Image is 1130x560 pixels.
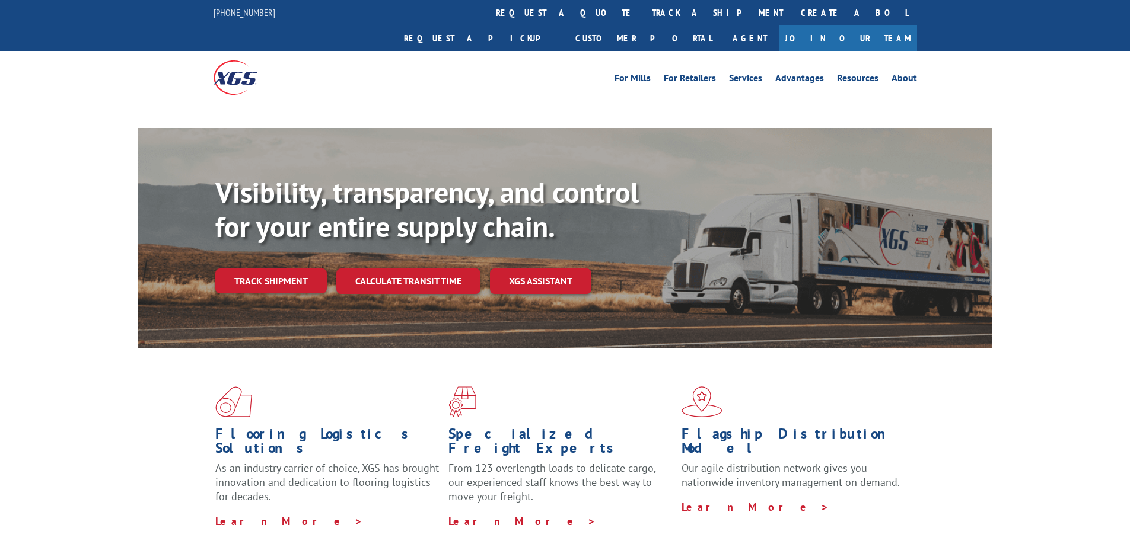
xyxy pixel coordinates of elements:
a: Learn More > [215,514,363,528]
img: xgs-icon-focused-on-flooring-red [448,386,476,417]
span: As an industry carrier of choice, XGS has brought innovation and dedication to flooring logistics... [215,461,439,503]
a: For Mills [615,73,651,87]
a: XGS ASSISTANT [490,268,591,294]
h1: Flagship Distribution Model [682,427,906,461]
h1: Specialized Freight Experts [448,427,673,461]
a: Learn More > [448,514,596,528]
span: Our agile distribution network gives you nationwide inventory management on demand. [682,461,900,489]
a: Calculate transit time [336,268,480,294]
a: Resources [837,73,878,87]
a: Agent [721,25,779,51]
img: xgs-icon-flagship-distribution-model-red [682,386,722,417]
a: Customer Portal [566,25,721,51]
h1: Flooring Logistics Solutions [215,427,440,461]
img: xgs-icon-total-supply-chain-intelligence-red [215,386,252,417]
a: Services [729,73,762,87]
a: For Retailers [664,73,716,87]
a: [PHONE_NUMBER] [214,7,275,18]
a: Track shipment [215,268,327,293]
a: About [892,73,917,87]
a: Request a pickup [395,25,566,51]
p: From 123 overlength loads to delicate cargo, our experienced staff knows the best way to move you... [448,461,673,514]
a: Learn More > [682,500,829,514]
a: Advantages [775,73,824,87]
a: Join Our Team [779,25,917,51]
b: Visibility, transparency, and control for your entire supply chain. [215,174,639,245]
